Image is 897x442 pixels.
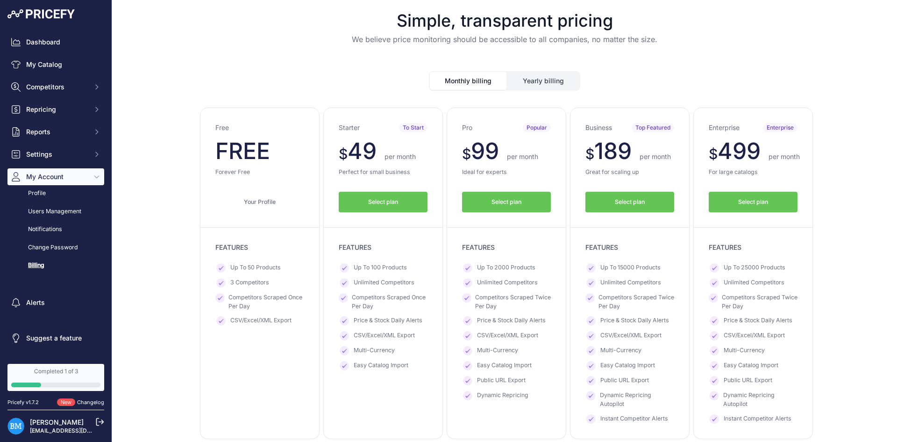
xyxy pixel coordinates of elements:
[600,361,655,370] span: Easy Catalog Import
[477,278,538,288] span: Unlimited Competitors
[7,221,104,238] a: Notifications
[7,56,104,73] a: My Catalog
[763,123,797,132] span: Enterprise
[462,145,471,162] span: $
[368,198,398,207] span: Select plan
[632,123,674,132] span: Top Featured
[7,34,104,51] a: Dashboard
[709,123,740,132] h3: Enterprise
[709,145,718,162] span: $
[26,105,87,114] span: Repricing
[7,123,104,140] button: Reports
[339,168,427,177] p: Perfect for small business
[26,127,87,137] span: Reports
[600,414,668,424] span: Instant Competitor Alerts
[585,123,612,132] h3: Business
[477,376,526,385] span: Public URL Export
[477,316,546,326] span: Price & Stock Daily Alerts
[26,150,87,159] span: Settings
[7,79,104,95] button: Competitors
[475,293,551,311] span: Competitors Scraped Twice Per Day
[600,391,674,408] span: Dynamic Repricing Autopilot
[230,316,292,326] span: CSV/Excel/XML Export
[585,243,674,252] p: FEATURES
[718,137,761,165] span: 499
[354,346,395,355] span: Multi-Currency
[724,376,772,385] span: Public URL Export
[600,346,641,355] span: Multi-Currency
[215,192,304,213] a: Your Profile
[7,330,104,347] a: Suggest a feature
[230,278,269,288] span: 3 Competitors
[399,123,427,132] span: To Start
[585,168,674,177] p: Great for scaling up
[600,331,662,341] span: CSV/Excel/XML Export
[339,145,348,162] span: $
[523,123,551,132] span: Popular
[352,293,427,311] span: Competitors Scraped Once Per Day
[354,331,415,341] span: CSV/Excel/XML Export
[724,331,785,341] span: CSV/Excel/XML Export
[7,294,104,311] a: Alerts
[26,172,87,181] span: My Account
[7,101,104,118] button: Repricing
[30,418,84,426] a: [PERSON_NAME]
[7,146,104,163] button: Settings
[11,368,100,375] div: Completed 1 of 3
[339,192,427,213] button: Select plan
[477,331,538,341] span: CSV/Excel/XML Export
[507,72,579,90] button: Yearly billing
[594,137,632,165] span: 189
[7,257,104,274] a: Billing
[7,239,104,256] a: Change Password
[724,316,792,326] span: Price & Stock Daily Alerts
[7,364,104,391] a: Completed 1 of 3
[7,203,104,220] a: Users Management
[462,123,472,132] h3: Pro
[7,168,104,185] button: My Account
[709,168,797,177] p: For large catalogs
[215,243,304,252] p: FEATURES
[7,399,39,406] div: Pricefy v1.7.2
[724,361,778,370] span: Easy Catalog Import
[384,152,416,160] span: per month
[491,198,521,207] span: Select plan
[215,123,229,132] h3: Free
[354,361,408,370] span: Easy Catalog Import
[26,82,87,92] span: Competitors
[600,316,669,326] span: Price & Stock Daily Alerts
[477,361,532,370] span: Easy Catalog Import
[462,168,551,177] p: Ideal for experts
[7,185,104,202] a: Profile
[724,263,785,273] span: Up To 25000 Products
[724,346,765,355] span: Multi-Currency
[7,34,104,353] nav: Sidebar
[738,198,768,207] span: Select plan
[585,192,674,213] button: Select plan
[722,293,797,311] span: Competitors Scraped Twice Per Day
[228,293,304,311] span: Competitors Scraped Once Per Day
[215,168,304,177] p: Forever Free
[354,278,414,288] span: Unlimited Competitors
[462,192,551,213] button: Select plan
[600,263,661,273] span: Up To 15000 Products
[354,263,407,273] span: Up To 100 Products
[600,278,661,288] span: Unlimited Competitors
[640,152,671,160] span: per month
[600,376,649,385] span: Public URL Export
[215,137,270,165] span: FREE
[471,137,499,165] span: 99
[77,399,104,406] a: Changelog
[724,278,784,288] span: Unlimited Competitors
[462,243,551,252] p: FEATURES
[230,263,281,273] span: Up To 50 Products
[585,145,594,162] span: $
[7,9,75,19] img: Pricefy Logo
[724,414,791,424] span: Instant Competitor Alerts
[339,123,360,132] h3: Starter
[120,11,890,30] h1: Simple, transparent pricing
[723,391,797,408] span: Dynamic Repricing Autopilot
[507,152,538,160] span: per month
[477,391,528,400] span: Dynamic Repricing
[477,346,518,355] span: Multi-Currency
